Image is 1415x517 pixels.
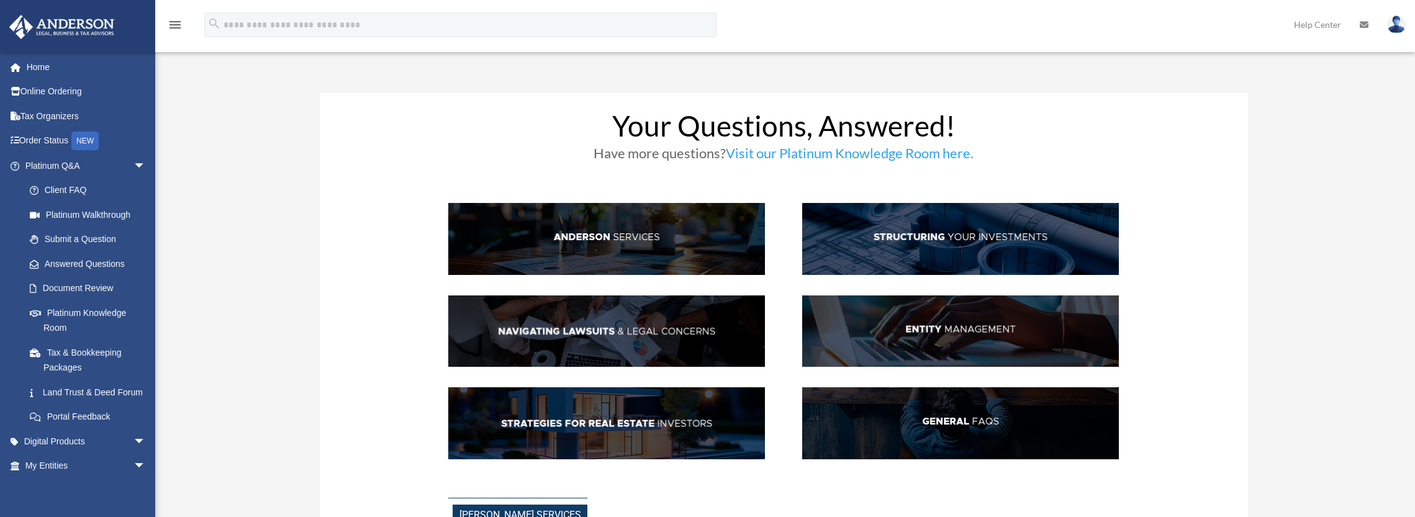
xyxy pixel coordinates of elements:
[448,295,765,367] img: NavLaw_hdr
[9,429,165,454] a: Digital Productsarrow_drop_down
[17,340,165,380] a: Tax & Bookkeeping Packages
[802,387,1119,459] img: GenFAQ_hdr
[17,251,165,276] a: Answered Questions
[448,203,765,275] img: AndServ_hdr
[9,153,165,178] a: Platinum Q&Aarrow_drop_down
[448,112,1119,146] h1: Your Questions, Answered!
[9,79,165,104] a: Online Ordering
[133,153,158,179] span: arrow_drop_down
[17,202,165,227] a: Platinum Walkthrough
[17,178,158,203] a: Client FAQ
[9,55,165,79] a: Home
[17,227,165,252] a: Submit a Question
[17,300,165,340] a: Platinum Knowledge Room
[168,22,183,32] a: menu
[9,128,165,154] a: Order StatusNEW
[17,380,165,405] a: Land Trust & Deed Forum
[726,145,974,168] a: Visit our Platinum Knowledge Room here.
[802,295,1119,367] img: EntManag_hdr
[6,15,118,39] img: Anderson Advisors Platinum Portal
[802,203,1119,275] img: StructInv_hdr
[17,276,165,301] a: Document Review
[71,132,99,150] div: NEW
[168,17,183,32] i: menu
[1387,16,1406,34] img: User Pic
[207,17,221,30] i: search
[448,146,1119,166] h3: Have more questions?
[133,429,158,454] span: arrow_drop_down
[448,387,765,459] img: StratsRE_hdr
[133,454,158,479] span: arrow_drop_down
[9,454,165,479] a: My Entitiesarrow_drop_down
[9,104,165,128] a: Tax Organizers
[17,405,165,429] a: Portal Feedback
